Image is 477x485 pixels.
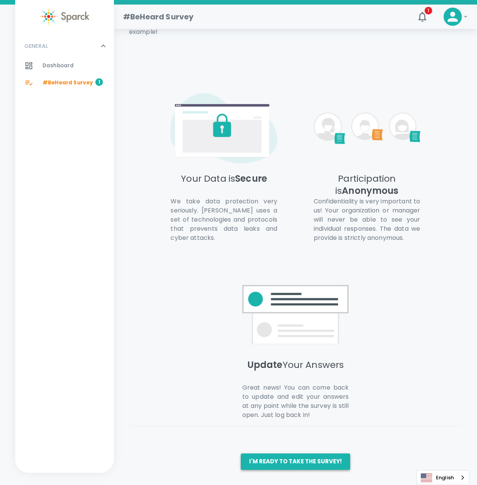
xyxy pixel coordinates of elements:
[314,93,420,164] img: [object Object]
[171,197,277,242] p: We take data protection very seriously. [PERSON_NAME] uses a set of technologies and protocols th...
[15,57,114,94] div: GENERAL
[235,172,267,185] span: Secure
[242,383,349,420] p: Great news! You can come back to update and edit your answers at any point while the survey is st...
[417,471,469,485] a: English
[342,184,398,197] span: Anonymous
[417,470,469,485] aside: Language selected: English
[40,8,89,25] img: Sparck logo
[15,35,114,57] div: GENERAL
[247,358,283,371] span: Update
[171,93,277,164] img: [object Object]
[314,173,420,197] h5: Participation is
[413,8,431,26] button: 1
[425,7,432,14] span: 1
[242,279,349,350] img: [object Object]
[24,42,48,50] p: GENERAL
[241,453,350,469] button: I'm ready to take the survey!
[314,197,420,242] p: Confidentiality is very important to us! Your organization or manager will never be able to see y...
[15,57,114,74] a: Dashboard
[95,78,103,86] span: 1
[242,359,349,383] h5: Your Answers
[417,470,469,485] div: Language
[43,62,74,70] span: Dashboard
[123,11,194,23] h1: #BeHeard Survey
[15,74,114,91] a: #BeHeard Survey1
[15,8,114,25] a: Sparck logo
[171,173,277,197] h5: Your Data is
[43,79,93,87] span: #BeHeard Survey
